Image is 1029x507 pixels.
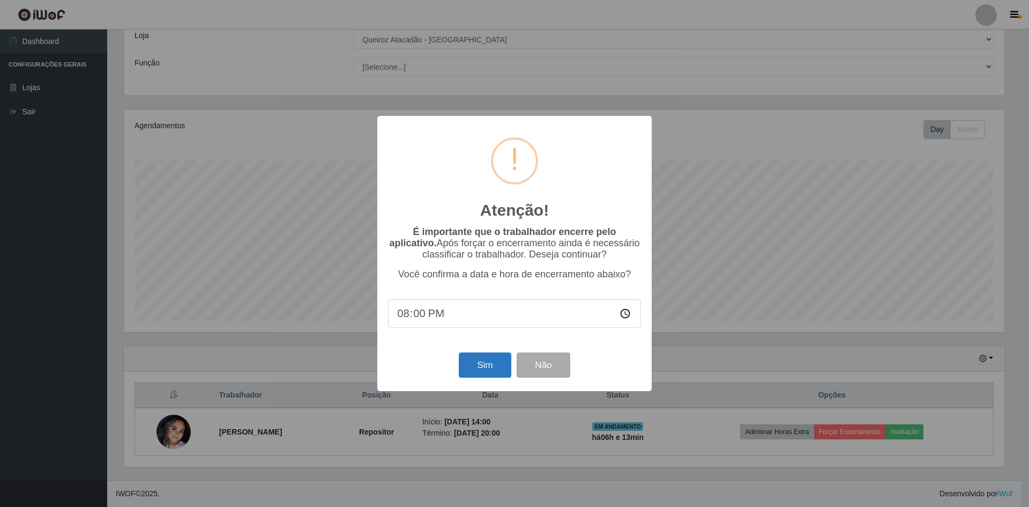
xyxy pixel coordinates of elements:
p: Você confirma a data e hora de encerramento abaixo? [388,269,641,280]
h2: Atenção! [480,201,549,220]
button: Não [517,352,570,378]
p: Após forçar o encerramento ainda é necessário classificar o trabalhador. Deseja continuar? [388,226,641,260]
b: É importante que o trabalhador encerre pelo aplicativo. [389,226,616,248]
button: Sim [459,352,511,378]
